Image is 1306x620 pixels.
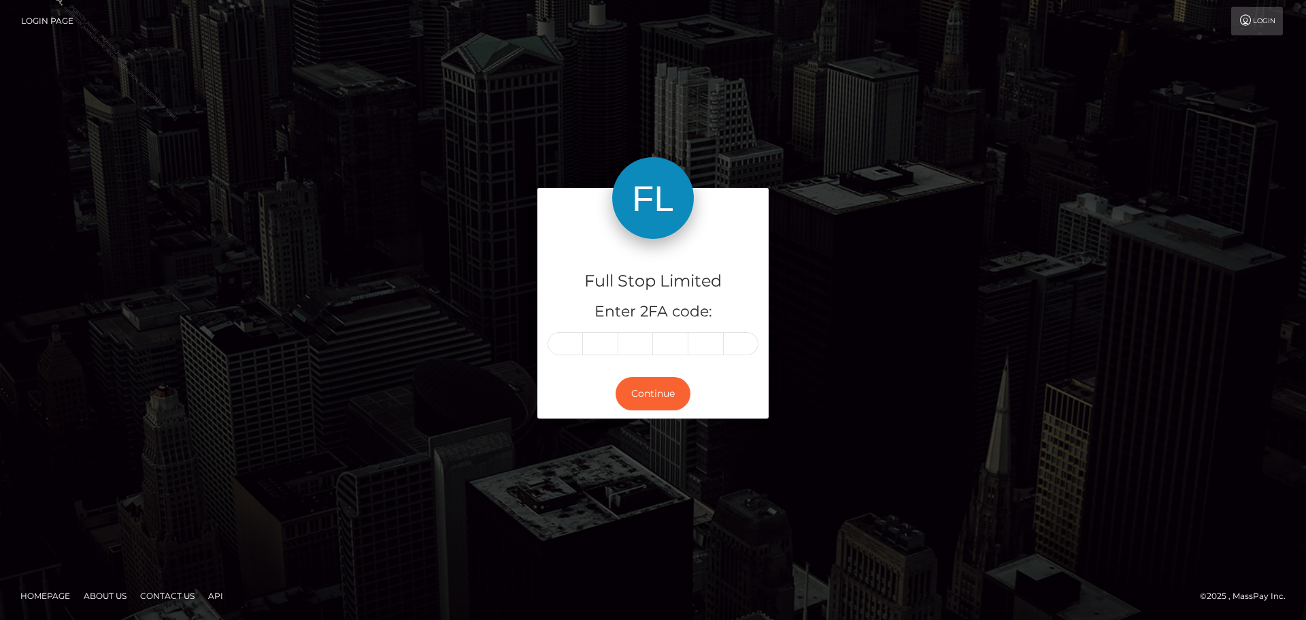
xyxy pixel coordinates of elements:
[203,585,229,606] a: API
[1200,589,1296,604] div: © 2025 , MassPay Inc.
[135,585,200,606] a: Contact Us
[15,585,76,606] a: Homepage
[612,157,694,239] img: Full Stop Limited
[21,7,73,35] a: Login Page
[1231,7,1283,35] a: Login
[616,377,690,410] button: Continue
[548,270,758,293] h4: Full Stop Limited
[78,585,132,606] a: About Us
[548,301,758,323] h5: Enter 2FA code:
